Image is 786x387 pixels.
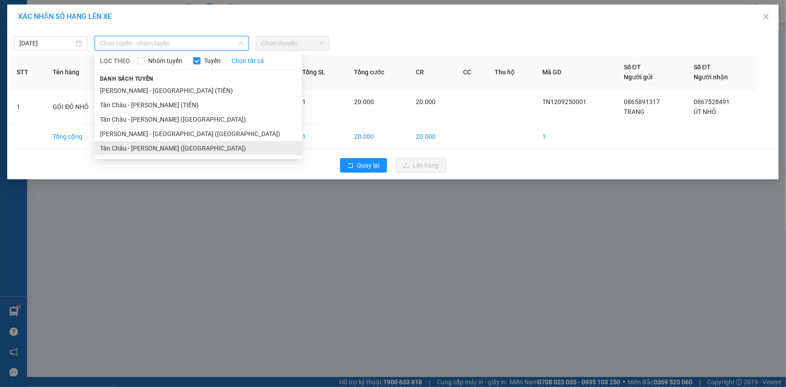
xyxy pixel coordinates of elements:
[624,64,641,71] span: Số ĐT
[261,36,324,50] span: Chọn chuyến
[95,112,302,127] li: Tân Châu - [PERSON_NAME] ([GEOGRAPHIC_DATA])
[536,55,617,90] th: Mã GD
[409,55,456,90] th: CR
[45,90,115,124] td: GÓI ĐỎ NHỎ
[9,90,45,124] td: 1
[543,98,587,105] span: TN1209250001
[9,55,45,90] th: STT
[18,12,112,21] span: XÁC NHẬN SỐ HÀNG LÊN XE
[200,56,224,66] span: Tuyến
[536,124,617,149] td: 1
[295,124,347,149] td: 1
[416,98,436,105] span: 20.000
[100,56,130,66] span: LỌC THEO
[45,124,115,149] td: Tổng cộng
[95,83,302,98] li: [PERSON_NAME] - [GEOGRAPHIC_DATA] (TIỀN)
[347,55,409,90] th: Tổng cước
[456,55,487,90] th: CC
[763,13,770,20] span: close
[694,98,730,105] span: 0867528491
[347,162,354,169] span: rollback
[694,64,711,71] span: Số ĐT
[694,73,728,81] span: Người nhận
[357,160,380,170] span: Quay lại
[409,124,456,149] td: 20.000
[694,108,716,115] span: ÚT NHỎ
[145,56,186,66] span: Nhóm tuyến
[95,141,302,155] li: Tân Châu - [PERSON_NAME] ([GEOGRAPHIC_DATA])
[19,38,74,48] input: 12/09/2025
[396,158,446,173] button: uploadLên hàng
[624,108,645,115] span: TRANG
[95,75,159,83] span: Danh sách tuyến
[347,124,409,149] td: 20.000
[95,127,302,141] li: [PERSON_NAME] - [GEOGRAPHIC_DATA] ([GEOGRAPHIC_DATA])
[624,98,660,105] span: 0865891317
[754,5,779,30] button: Close
[295,55,347,90] th: Tổng SL
[624,73,653,81] span: Người gửi
[95,98,302,112] li: Tân Châu - [PERSON_NAME] (TIỀN)
[100,36,243,50] span: Chọn tuyến - nhóm tuyến
[45,55,115,90] th: Tên hàng
[232,56,264,66] a: Chọn tất cả
[340,158,387,173] button: rollbackQuay lại
[302,98,306,105] span: 1
[487,55,536,90] th: Thu hộ
[354,98,374,105] span: 20.000
[238,41,244,46] span: down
